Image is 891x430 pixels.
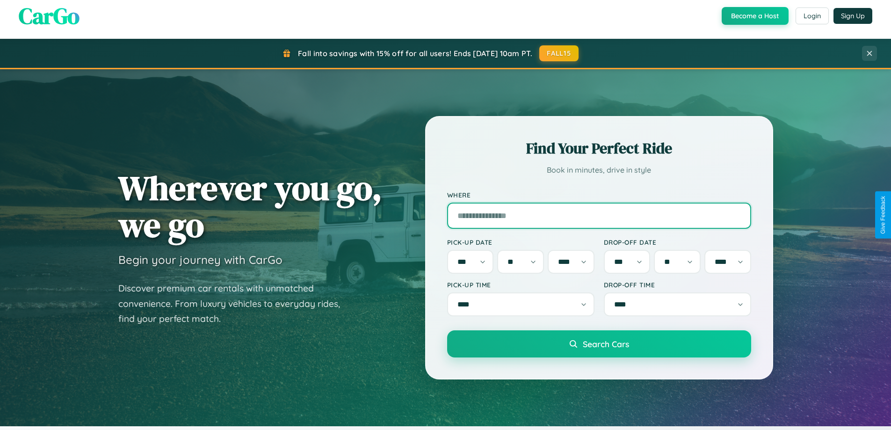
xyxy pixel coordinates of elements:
label: Drop-off Time [604,281,751,289]
span: Search Cars [583,339,629,349]
button: FALL15 [539,45,579,61]
label: Pick-up Date [447,238,594,246]
label: Drop-off Date [604,238,751,246]
label: Where [447,191,751,199]
span: Fall into savings with 15% off for all users! Ends [DATE] 10am PT. [298,49,532,58]
p: Book in minutes, drive in style [447,163,751,177]
button: Become a Host [722,7,789,25]
h2: Find Your Perfect Ride [447,138,751,159]
button: Sign Up [833,8,872,24]
button: Login [796,7,829,24]
span: CarGo [19,0,80,31]
button: Search Cars [447,330,751,357]
h1: Wherever you go, we go [118,169,382,243]
p: Discover premium car rentals with unmatched convenience. From luxury vehicles to everyday rides, ... [118,281,352,327]
h3: Begin your journey with CarGo [118,253,283,267]
label: Pick-up Time [447,281,594,289]
div: Give Feedback [880,196,886,234]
